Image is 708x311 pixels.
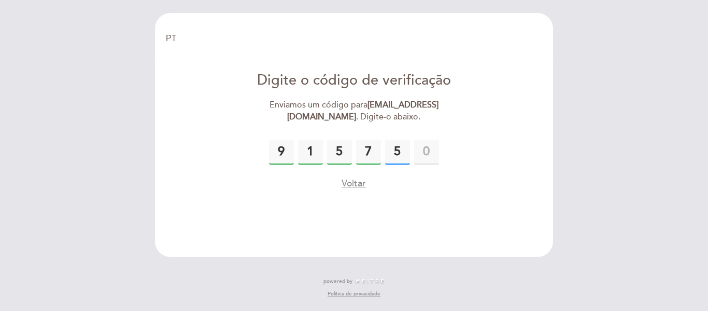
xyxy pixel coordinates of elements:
a: Política de privacidade [328,290,380,298]
img: MEITRE [355,279,385,284]
span: powered by [323,278,352,285]
a: powered by [323,278,385,285]
input: 0 [356,140,381,165]
input: 0 [414,140,439,165]
button: Voltar [342,177,366,190]
strong: [EMAIL_ADDRESS][DOMAIN_NAME] [287,100,438,122]
input: 0 [385,140,410,165]
input: 0 [298,140,323,165]
input: 0 [327,140,352,165]
div: Enviamos um código para . Digite-o abaixo. [235,99,473,123]
div: Digite o código de verificação [235,71,473,91]
input: 0 [269,140,294,165]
